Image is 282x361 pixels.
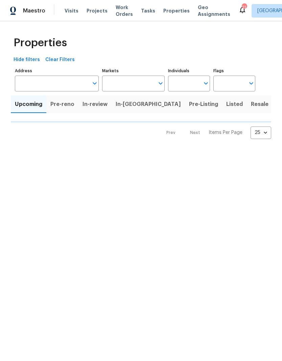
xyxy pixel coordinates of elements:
[141,8,155,13] span: Tasks
[251,100,268,109] span: Resale
[50,100,74,109] span: Pre-reno
[242,4,246,11] div: 21
[15,100,42,109] span: Upcoming
[90,79,99,88] button: Open
[226,100,243,109] span: Listed
[45,56,75,64] span: Clear Filters
[65,7,78,14] span: Visits
[213,69,255,73] label: Flags
[23,7,45,14] span: Maestro
[43,54,77,66] button: Clear Filters
[201,79,211,88] button: Open
[209,129,242,136] p: Items Per Page
[189,100,218,109] span: Pre-Listing
[251,124,271,141] div: 25
[116,100,181,109] span: In-[GEOGRAPHIC_DATA]
[87,7,108,14] span: Projects
[116,4,133,18] span: Work Orders
[14,56,40,64] span: Hide filters
[168,69,210,73] label: Individuals
[160,127,271,139] nav: Pagination Navigation
[198,4,230,18] span: Geo Assignments
[83,100,108,109] span: In-review
[246,79,256,88] button: Open
[156,79,165,88] button: Open
[15,69,99,73] label: Address
[102,69,165,73] label: Markets
[11,54,43,66] button: Hide filters
[14,39,67,46] span: Properties
[163,7,190,14] span: Properties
